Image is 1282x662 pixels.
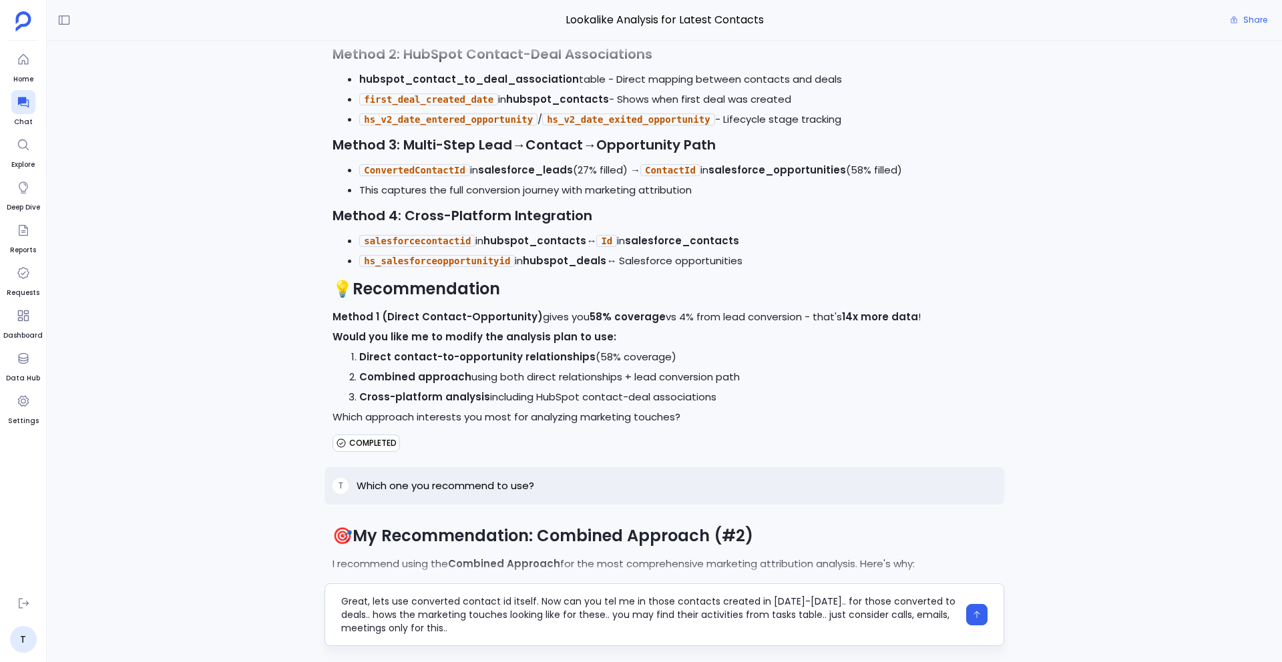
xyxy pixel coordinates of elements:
[359,72,579,86] strong: hubspot_contact_to_deal_association
[11,74,35,85] span: Home
[7,261,39,298] a: Requests
[478,163,573,177] strong: salesforce_leads
[3,304,43,341] a: Dashboard
[1243,15,1267,25] span: Share
[15,11,31,31] img: petavue logo
[359,113,538,125] code: hs_v2_date_entered_opportunity
[10,245,36,256] span: Reports
[596,235,617,247] code: Id
[359,109,996,129] li: / - Lifecycle stage tracking
[11,90,35,127] a: Chat
[625,234,739,248] strong: salesforce_contacts
[708,163,846,177] strong: salesforce_opportunities
[359,367,996,387] li: using both direct relationships + lead conversion path
[359,255,515,267] code: hs_salesforceopportunityid
[640,164,700,176] code: ContactId
[10,218,36,256] a: Reports
[7,202,40,213] span: Deep Dive
[359,89,996,109] li: in - Shows when first deal was created
[333,307,996,327] p: gives you vs 4% from lead conversion - that's !
[353,525,753,547] strong: My Recommendation: Combined Approach (#2)
[333,279,996,299] h2: 💡
[333,206,592,225] strong: Method 4: Cross-Platform Integration
[542,113,714,125] code: hs_v2_date_exited_opportunity
[333,135,716,154] strong: Method 3: Multi-Step Lead→Contact→Opportunity Path
[3,330,43,341] span: Dashboard
[359,390,490,404] strong: Cross-platform analysis
[11,117,35,127] span: Chat
[359,160,996,180] li: in (27% filled) → in (58% filled)
[339,480,343,491] span: T
[349,438,397,448] span: COMPLETED
[359,180,996,200] li: This captures the full conversion journey with marketing attribution
[325,11,1004,29] span: Lookalike Analysis for Latest Contacts
[11,47,35,85] a: Home
[359,370,471,384] strong: Combined approach
[506,92,609,106] strong: hubspot_contacts
[359,251,996,271] li: in ↔ Salesforce opportunities
[8,389,39,426] a: Settings
[11,133,35,170] a: Explore
[359,69,996,89] li: table - Direct mapping between contacts and deals
[1222,11,1275,29] button: Share
[333,407,996,427] p: Which approach interests you most for analyzing marketing touches?
[333,554,996,574] p: I recommend using the for the most comprehensive marketing attribution analysis. Here's why:
[359,350,596,364] strong: Direct contact-to-opportunity relationships
[7,288,39,298] span: Requests
[6,346,40,384] a: Data Hub
[333,310,543,324] strong: Method 1 (Direct Contact-Opportunity)
[353,278,500,300] strong: Recommendation
[357,478,534,494] p: Which one you recommend to use?
[11,159,35,170] span: Explore
[10,626,37,653] a: T
[359,387,996,407] li: including HubSpot contact-deal associations
[359,347,996,367] li: (58% coverage)
[483,234,586,248] strong: hubspot_contacts
[333,330,616,344] strong: Would you like me to modify the analysis plan to use:
[341,595,958,635] textarea: Great, lets use converted contact id itself. Now can you tel me in those contacts created in [DAT...
[6,373,40,384] span: Data Hub
[359,231,996,251] li: in ↔ in
[359,235,475,247] code: salesforcecontactid
[8,416,39,426] span: Settings
[842,310,918,324] strong: 14x more data
[523,254,606,268] strong: hubspot_deals
[359,93,498,105] code: first_deal_created_date
[333,526,996,546] h2: 🎯
[359,164,470,176] code: ConvertedContactId
[590,310,666,324] strong: 58% coverage
[7,176,40,213] a: Deep Dive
